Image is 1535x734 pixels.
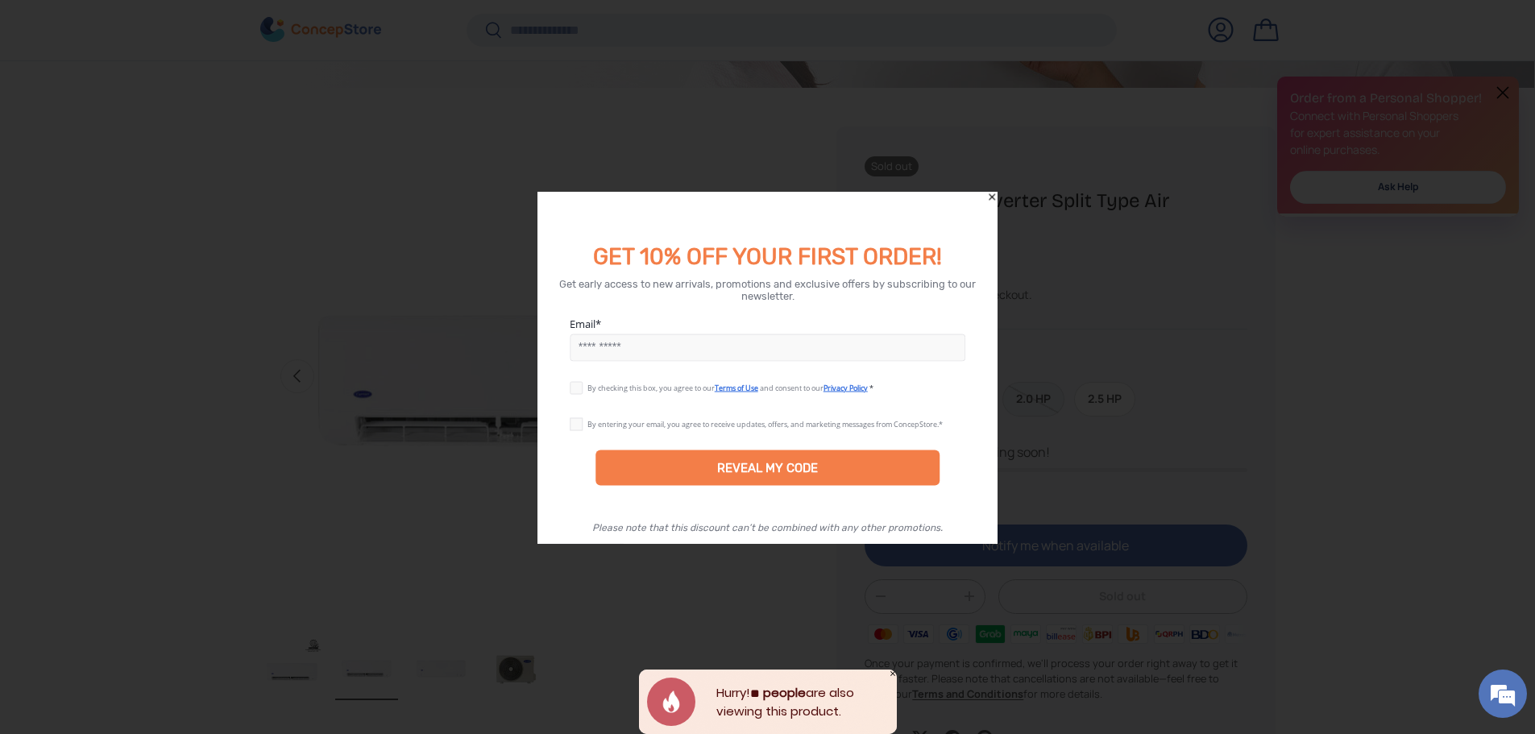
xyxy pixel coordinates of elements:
div: REVEAL MY CODE [595,450,940,485]
div: By entering your email, you agree to receive updates, offers, and marketing messages from ConcepS... [587,418,943,429]
div: Close [986,191,998,202]
span: By checking this box, you agree to our [587,382,715,392]
div: Close [889,670,897,678]
a: Terms of Use [715,382,758,392]
div: Get early access to new arrivals, promotions and exclusive offers by subscribing to our newsletter. [557,277,979,301]
span: and consent to our [760,382,824,392]
div: REVEAL MY CODE [717,460,818,475]
span: GET 10% OFF YOUR FIRST ORDER! [593,243,942,269]
a: Privacy Policy [824,382,868,392]
div: Please note that this discount can’t be combined with any other promotions. [592,521,943,533]
label: Email [570,316,966,330]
